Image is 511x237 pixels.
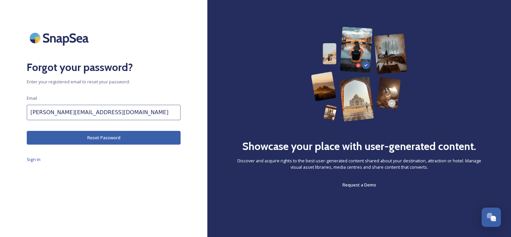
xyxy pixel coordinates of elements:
[342,182,376,188] span: Request a Demo
[342,181,376,189] a: Request a Demo
[27,95,37,101] span: Email
[482,208,501,227] button: Open Chat
[27,131,181,145] button: Reset Password
[234,158,484,170] span: Discover and acquire rights to the best user-generated content shared about your destination, att...
[311,27,408,122] img: 63b42ca75bacad526042e722_Group%20154-p-800.png
[27,155,181,163] a: Sign in
[27,105,181,120] input: john.doe@snapsea.io
[27,79,181,85] span: Enter your registered email to reset your password.
[242,138,476,154] h2: Showcase your place with user-generated content.
[27,59,181,75] h2: Forgot your password?
[27,156,40,162] span: Sign in
[27,27,94,49] img: SnapSea Logo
